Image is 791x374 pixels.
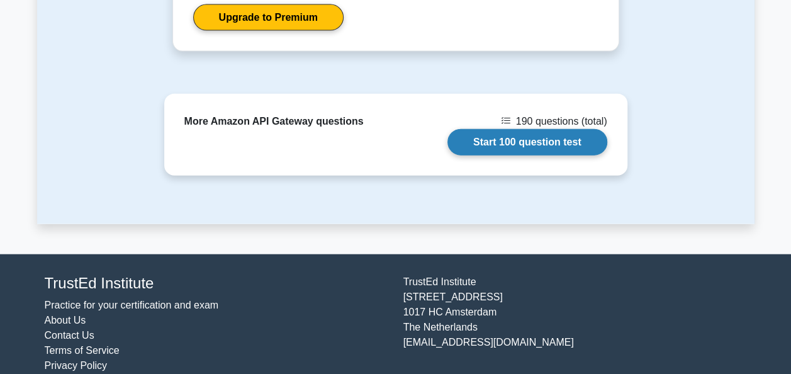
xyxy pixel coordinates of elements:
a: About Us [45,315,86,326]
h4: TrustEd Institute [45,275,388,293]
a: Start 100 question test [447,129,607,156]
a: Terms of Service [45,345,120,356]
a: Privacy Policy [45,360,108,371]
div: TrustEd Institute [STREET_ADDRESS] 1017 HC Amsterdam The Netherlands [EMAIL_ADDRESS][DOMAIN_NAME] [396,275,755,373]
a: Upgrade to Premium [193,4,344,31]
a: Contact Us [45,330,94,341]
a: Practice for your certification and exam [45,300,219,310]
